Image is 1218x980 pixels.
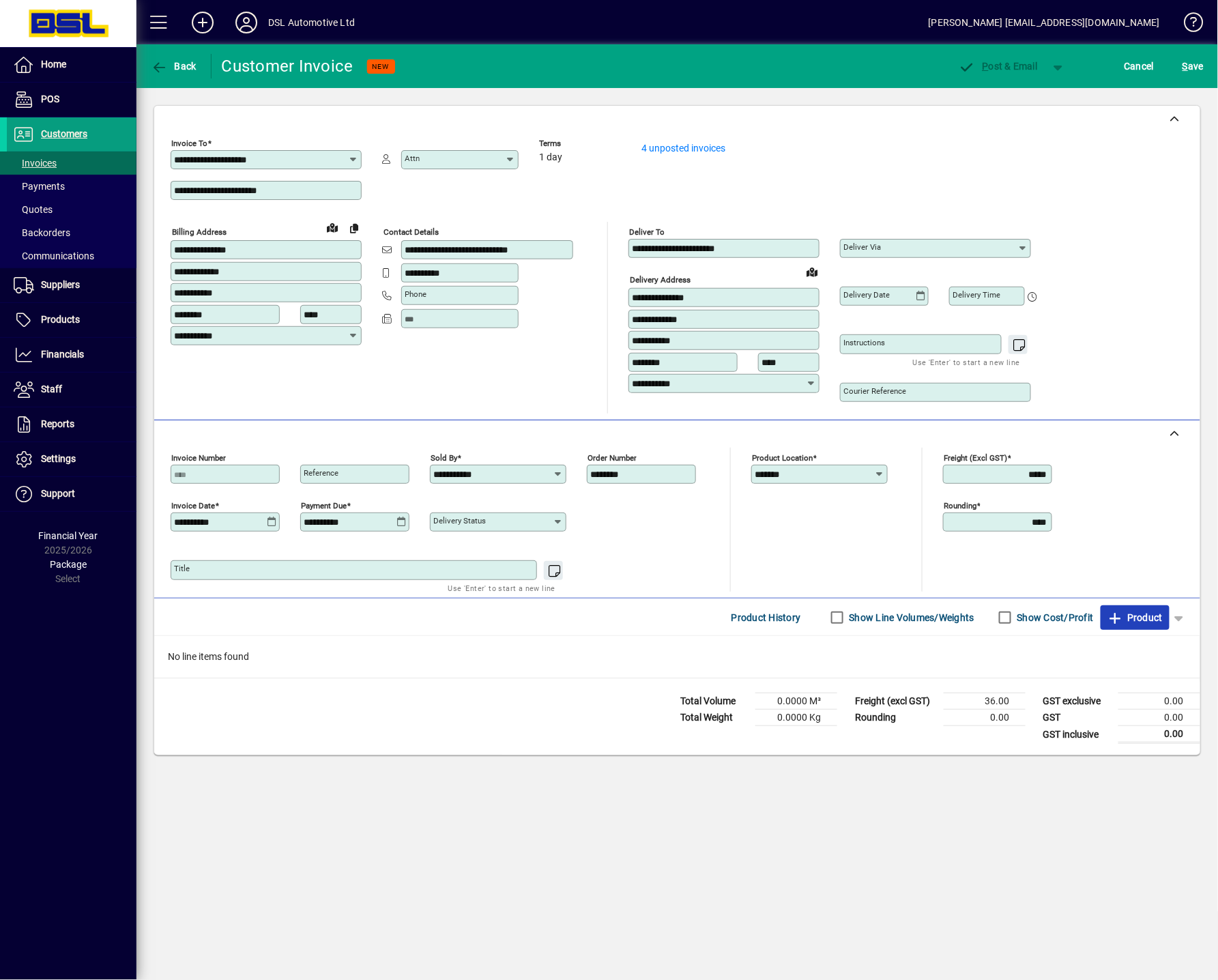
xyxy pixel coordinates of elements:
mat-label: Deliver To [629,227,665,237]
button: Profile [224,10,268,35]
mat-label: Rounding [944,501,976,510]
a: View on map [801,261,823,283]
mat-label: Delivery status [433,516,486,525]
a: Home [7,48,136,82]
span: Payments [14,181,65,192]
a: 4 unposted invoices [641,143,725,154]
mat-label: Invoice To [171,139,207,148]
a: Communications [7,244,136,268]
td: Total Weight [673,710,755,726]
span: Quotes [14,204,53,215]
td: 0.00 [944,710,1026,726]
mat-label: Sold by [431,453,457,463]
span: Product History [731,607,801,629]
mat-hint: Use 'Enter' to start a new line [913,354,1020,370]
button: Copy to Delivery address [343,217,365,239]
div: [PERSON_NAME] [EMAIL_ADDRESS][DOMAIN_NAME] [929,12,1160,33]
a: Settings [7,442,136,476]
app-page-header-button: Back [136,54,212,78]
span: Products [41,314,80,325]
span: Home [41,59,66,70]
label: Show Line Volumes/Weights [847,611,974,624]
mat-label: Title [174,564,190,573]
span: Financial Year [39,530,98,541]
td: Total Volume [673,693,755,710]
td: GST exclusive [1036,693,1118,710]
mat-label: Phone [405,289,426,299]
mat-label: Delivery date [843,290,890,300]
a: Backorders [7,221,136,244]
span: Financials [41,349,84,360]
a: View on map [321,216,343,238]
td: Rounding [848,710,944,726]
a: Financials [7,338,136,372]
a: POS [7,83,136,117]
button: Product [1101,605,1170,630]
span: Staff [41,384,62,394]
span: Backorders [14,227,70,238]
mat-label: Delivery time [953,290,1000,300]
button: Save [1179,54,1207,78]
span: Cancel [1125,55,1155,77]
span: ost & Email [959,61,1038,72]
a: Staff [7,373,136,407]
span: NEW [373,62,390,71]
mat-hint: Use 'Enter' to start a new line [448,580,555,596]
span: S [1183,61,1188,72]
a: Suppliers [7,268,136,302]
button: Add [181,10,224,35]
td: 36.00 [944,693,1026,710]
span: Product [1107,607,1163,629]
mat-label: Attn [405,154,420,163]
span: Settings [41,453,76,464]
td: GST [1036,710,1118,726]
mat-label: Order number [588,453,637,463]
mat-label: Instructions [843,338,885,347]
mat-label: Reference [304,468,338,478]
mat-label: Deliver via [843,242,881,252]
span: POS [41,93,59,104]
label: Show Cost/Profit [1015,611,1094,624]
span: Back [151,61,197,72]
a: Reports [7,407,136,442]
a: Knowledge Base [1174,3,1201,47]
span: Invoices [14,158,57,169]
button: Cancel [1121,54,1158,78]
span: Reports [41,418,74,429]
span: Package [50,559,87,570]
td: 0.00 [1118,710,1200,726]
span: Suppliers [41,279,80,290]
a: Invoices [7,152,136,175]
a: Quotes [7,198,136,221]
span: 1 day [539,152,562,163]
mat-label: Freight (excl GST) [944,453,1007,463]
button: Product History [726,605,807,630]
span: Communications [14,250,94,261]
a: Payments [7,175,136,198]
div: DSL Automotive Ltd [268,12,355,33]
mat-label: Invoice date [171,501,215,510]
td: 0.0000 M³ [755,693,837,710]
span: Terms [539,139,621,148]
button: Back [147,54,200,78]
td: Freight (excl GST) [848,693,944,710]
td: 0.0000 Kg [755,710,837,726]
td: 0.00 [1118,726,1200,743]
button: Post & Email [952,54,1045,78]
span: ave [1183,55,1204,77]
mat-label: Payment due [301,501,347,510]
mat-label: Courier Reference [843,386,906,396]
a: Support [7,477,136,511]
a: Products [7,303,136,337]
span: Support [41,488,75,499]
span: Customers [41,128,87,139]
span: P [983,61,989,72]
td: GST inclusive [1036,726,1118,743]
mat-label: Product location [752,453,813,463]
div: Customer Invoice [222,55,353,77]
td: 0.00 [1118,693,1200,710]
mat-label: Invoice number [171,453,226,463]
div: No line items found [154,636,1200,678]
